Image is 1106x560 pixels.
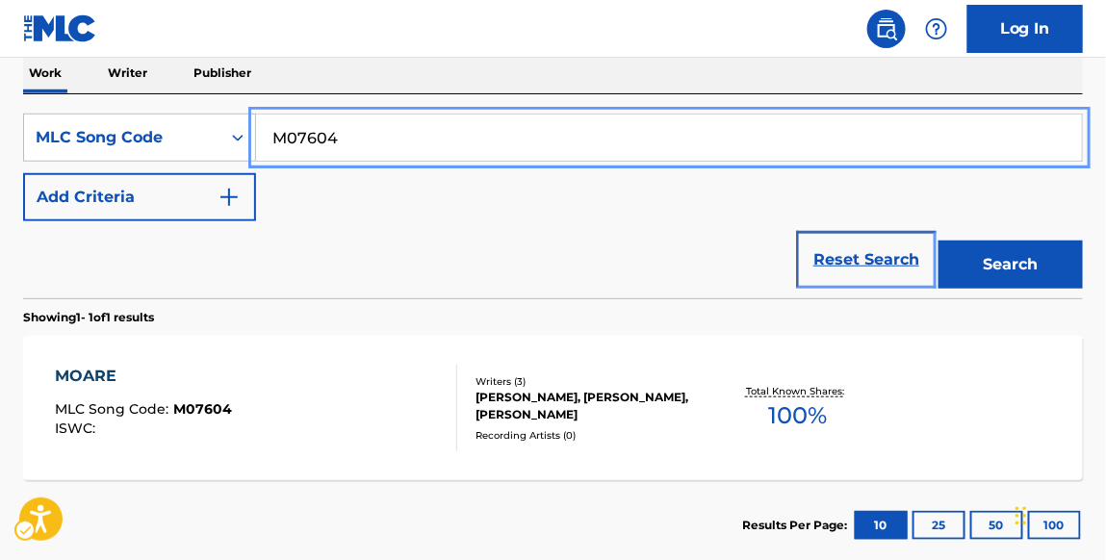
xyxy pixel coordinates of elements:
[1010,468,1106,560] iframe: Hubspot Iframe
[173,400,232,418] span: M07604
[55,365,232,388] div: MOARE
[742,517,852,534] p: Results Per Page:
[970,511,1023,540] button: 50
[102,53,153,93] p: Writer
[804,239,929,281] a: Reset Search
[23,14,97,42] img: MLC Logo
[768,398,827,433] span: 100 %
[256,115,1082,161] input: Search...
[23,336,1083,480] a: MOAREMLC Song Code:M07604ISWC:Writers (3)[PERSON_NAME], [PERSON_NAME], [PERSON_NAME]Recording Art...
[476,389,708,423] div: [PERSON_NAME], [PERSON_NAME], [PERSON_NAME]
[23,53,67,93] p: Work
[925,17,948,40] img: help
[188,53,257,93] p: Publisher
[23,173,256,221] button: Add Criteria
[36,126,209,149] div: MLC Song Code
[476,428,708,443] div: Recording Artists ( 0 )
[55,420,100,437] span: ISWC :
[23,309,154,326] p: Showing 1 - 1 of 1 results
[1010,468,1106,560] div: Chat Widget
[913,511,965,540] button: 25
[746,384,849,398] p: Total Known Shares:
[855,511,908,540] button: 10
[967,5,1083,53] a: Log In
[875,17,898,40] img: search
[939,241,1083,289] button: Search
[55,400,173,418] span: MLC Song Code :
[476,374,708,389] div: Writers ( 3 )
[218,186,241,209] img: 9d2ae6d4665cec9f34b9.svg
[23,114,1083,298] form: Search Form
[1016,487,1027,545] div: Drag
